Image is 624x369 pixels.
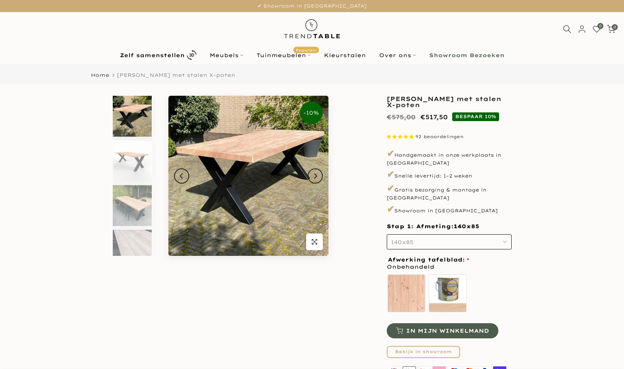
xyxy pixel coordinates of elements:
span: 92 beoordelingen [415,134,464,139]
span: 0 [612,24,618,30]
a: Home [91,73,109,78]
img: Rechthoekige douglas tuintafel met stalen X-poten [168,96,328,256]
span: ✔ [387,182,394,194]
span: Afwerking tafelblad: [388,257,469,262]
p: Handgemaakt in onze werkplaats in [GEOGRAPHIC_DATA] [387,147,512,166]
del: €575,00 [387,113,415,121]
a: TuinmeubelenPopulair [250,51,317,60]
img: Rechthoekige douglas tuintafel met zwarte stalen X-poten [113,140,152,181]
span: Populair [293,47,319,53]
p: Snelle levertijd: 1–2 weken [387,168,512,181]
a: 0 [607,25,615,33]
span: In mijn winkelmand [406,328,489,333]
p: Showroom in [GEOGRAPHIC_DATA] [387,203,512,216]
img: trend-table [279,12,345,46]
h1: [PERSON_NAME] met stalen X-poten [387,96,512,108]
span: 0 [598,23,603,29]
span: Onbehandeld [387,262,434,272]
p: Gratis bezorging & montage in [GEOGRAPHIC_DATA] [387,182,512,201]
iframe: toggle-frame [1,330,39,368]
span: BESPAAR 10% [452,112,499,121]
span: Stap 1: Afmeting: [387,223,479,230]
button: 140x85 [387,234,512,249]
button: Next [308,168,323,184]
span: [PERSON_NAME] met stalen X-poten [117,72,235,78]
a: 0 [593,25,601,33]
span: 140x85 [391,239,414,246]
p: ✔ Showroom in [GEOGRAPHIC_DATA] [9,2,615,10]
span: ✔ [387,168,394,180]
button: In mijn winkelmand [387,323,498,338]
span: 140x85 [454,223,479,230]
a: Meubels [203,51,250,60]
b: Zelf samenstellen [120,53,185,58]
a: Kleurstalen [317,51,372,60]
span: 4.87 stars [387,134,415,139]
b: Showroom Bezoeken [429,53,504,58]
a: Over ons [372,51,422,60]
span: ✔ [387,148,394,159]
img: Rechthoekige douglas tuintafel met stalen X-poten [113,96,152,137]
span: ✔ [387,203,394,215]
ins: €517,50 [420,112,448,123]
button: Previous [174,168,189,184]
a: Showroom Bezoeken [422,51,511,60]
a: Bekijk in showroom [387,346,460,358]
a: Zelf samenstellen [113,48,203,62]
